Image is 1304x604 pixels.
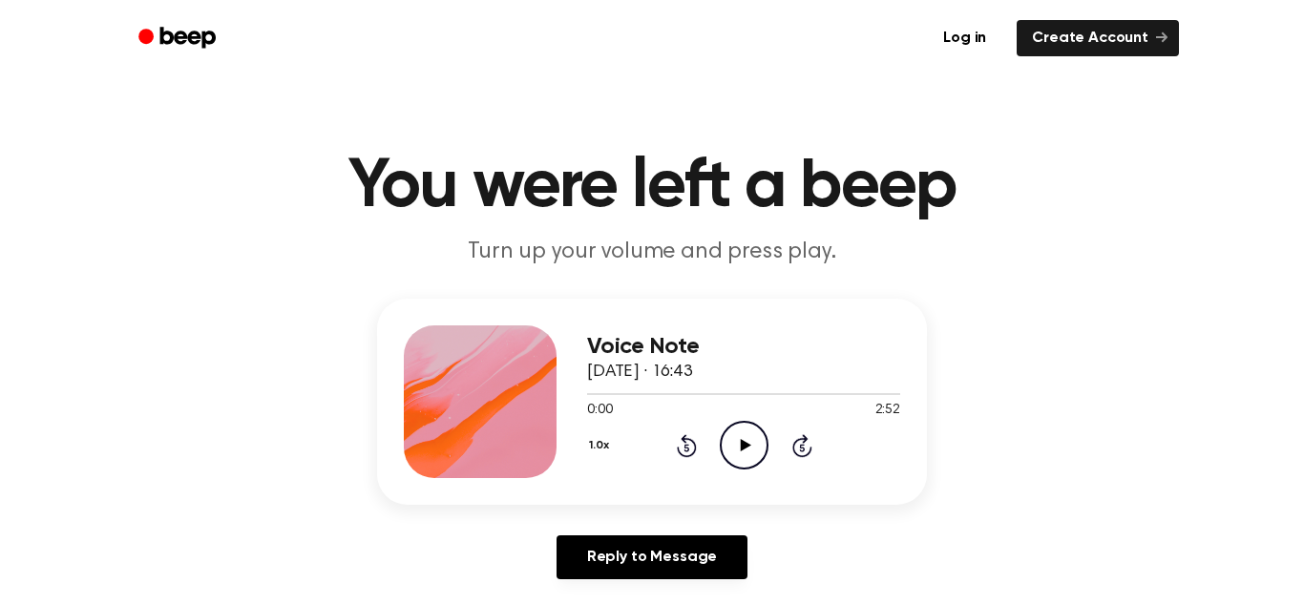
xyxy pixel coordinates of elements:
[587,364,692,381] span: [DATE] · 16:43
[875,401,900,421] span: 2:52
[587,334,900,360] h3: Voice Note
[557,535,747,579] a: Reply to Message
[125,20,233,57] a: Beep
[587,401,612,421] span: 0:00
[1017,20,1179,56] a: Create Account
[285,237,1019,268] p: Turn up your volume and press play.
[587,429,616,462] button: 1.0x
[924,16,1005,60] a: Log in
[163,153,1141,221] h1: You were left a beep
